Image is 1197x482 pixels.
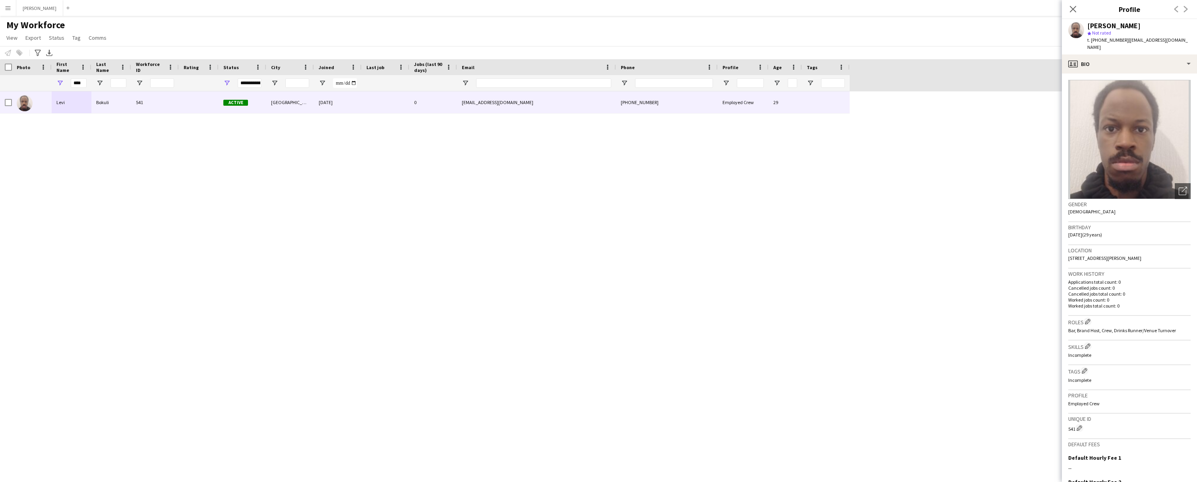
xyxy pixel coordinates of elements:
[131,91,179,113] div: 541
[17,64,30,70] span: Photo
[319,79,326,87] button: Open Filter Menu
[409,91,457,113] div: 0
[1068,441,1191,448] h3: Default fees
[1068,303,1191,309] p: Worked jobs total count: 0
[1092,30,1111,36] span: Not rated
[722,79,730,87] button: Open Filter Menu
[773,64,782,70] span: Age
[25,34,41,41] span: Export
[1087,37,1188,50] span: | [EMAIL_ADDRESS][DOMAIN_NAME]
[46,33,68,43] a: Status
[1068,224,1191,231] h3: Birthday
[150,78,174,88] input: Workforce ID Filter Input
[616,91,718,113] div: [PHONE_NUMBER]
[1068,454,1121,461] h3: Default Hourly Fee 1
[184,64,199,70] span: Rating
[266,91,314,113] div: [GEOGRAPHIC_DATA]
[821,78,845,88] input: Tags Filter Input
[1068,367,1191,375] h3: Tags
[366,64,384,70] span: Last job
[1175,183,1191,199] div: Open photos pop-in
[3,33,21,43] a: View
[807,79,814,87] button: Open Filter Menu
[1068,377,1191,383] p: Incomplete
[56,79,64,87] button: Open Filter Menu
[1068,327,1176,333] span: Bar, Brand Host, Crew, Drinks Runner/Venue Turnover
[788,78,797,88] input: Age Filter Input
[1068,415,1191,422] h3: Unique ID
[1068,392,1191,399] h3: Profile
[1068,279,1191,285] p: Applications total count: 0
[773,79,781,87] button: Open Filter Menu
[1068,352,1191,358] p: Incomplete
[91,91,131,113] div: Bokuli
[769,91,802,113] div: 29
[1087,22,1141,29] div: [PERSON_NAME]
[1068,291,1191,297] p: Cancelled jobs total count: 0
[462,79,469,87] button: Open Filter Menu
[807,64,817,70] span: Tags
[285,78,309,88] input: City Filter Input
[17,95,33,111] img: Levi Bokuli
[52,91,91,113] div: Levi
[22,33,44,43] a: Export
[223,79,230,87] button: Open Filter Menu
[223,100,248,106] span: Active
[476,78,611,88] input: Email Filter Input
[1068,465,1191,472] div: --
[1068,342,1191,350] h3: Skills
[1068,80,1191,199] img: Crew avatar or photo
[1068,201,1191,208] h3: Gender
[1068,297,1191,303] p: Worked jobs count: 0
[271,64,280,70] span: City
[33,48,43,58] app-action-btn: Advanced filters
[56,61,77,73] span: First Name
[621,79,628,87] button: Open Filter Menu
[96,79,103,87] button: Open Filter Menu
[1068,401,1191,407] p: Employed Crew
[85,33,110,43] a: Comms
[457,91,616,113] div: [EMAIL_ADDRESS][DOMAIN_NAME]
[223,64,239,70] span: Status
[737,78,764,88] input: Profile Filter Input
[6,19,65,31] span: My Workforce
[1068,255,1141,261] span: [STREET_ADDRESS][PERSON_NAME]
[136,61,165,73] span: Workforce ID
[414,61,443,73] span: Jobs (last 90 days)
[1068,424,1191,432] div: 541
[333,78,357,88] input: Joined Filter Input
[462,64,475,70] span: Email
[1068,285,1191,291] p: Cancelled jobs count: 0
[718,91,769,113] div: Employed Crew
[271,79,278,87] button: Open Filter Menu
[96,61,117,73] span: Last Name
[1068,247,1191,254] h3: Location
[1068,209,1116,215] span: [DEMOGRAPHIC_DATA]
[314,91,362,113] div: [DATE]
[621,64,635,70] span: Phone
[1068,232,1102,238] span: [DATE] (29 years)
[45,48,54,58] app-action-btn: Export XLSX
[1068,317,1191,326] h3: Roles
[69,33,84,43] a: Tag
[1062,54,1197,74] div: Bio
[1068,270,1191,277] h3: Work history
[110,78,126,88] input: Last Name Filter Input
[16,0,63,16] button: [PERSON_NAME]
[71,78,87,88] input: First Name Filter Input
[1087,37,1129,43] span: t. [PHONE_NUMBER]
[136,79,143,87] button: Open Filter Menu
[49,34,64,41] span: Status
[89,34,107,41] span: Comms
[1062,4,1197,14] h3: Profile
[722,64,738,70] span: Profile
[72,34,81,41] span: Tag
[319,64,334,70] span: Joined
[635,78,713,88] input: Phone Filter Input
[6,34,17,41] span: View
